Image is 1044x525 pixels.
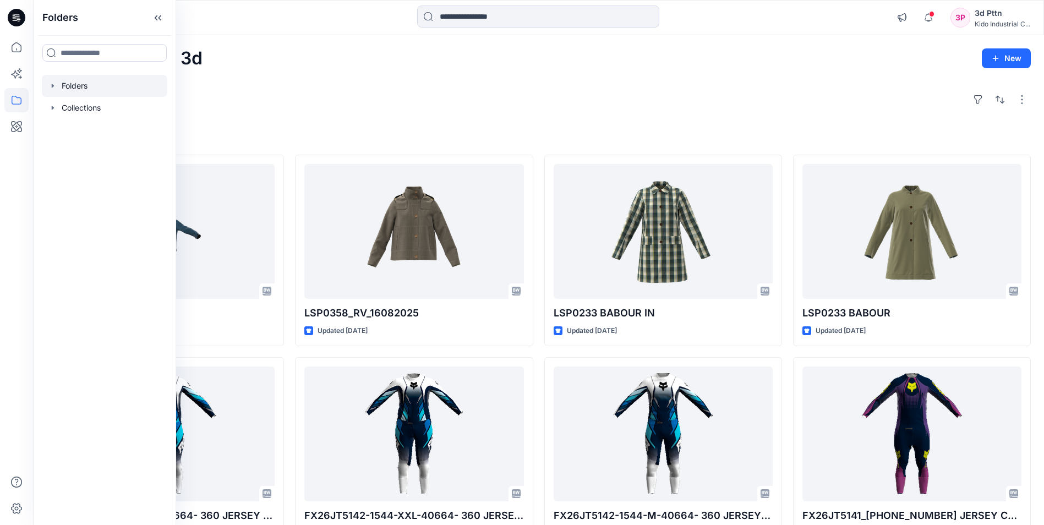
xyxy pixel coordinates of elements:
[554,508,773,523] p: FX26JT5142-1544-M-40664- 360 JERSEY CORE GRAPHIC
[802,305,1021,321] p: LSP0233 BABOUR
[46,130,1031,144] h4: Styles
[802,164,1021,299] a: LSP0233 BABOUR
[802,508,1021,523] p: FX26JT5141_[PHONE_NUMBER] JERSEY COMMERCIAL-GRAPHIC
[802,367,1021,501] a: FX26JT5141_5143-40662-360 JERSEY COMMERCIAL-GRAPHIC
[975,20,1030,28] div: Kido Industrial C...
[304,367,523,501] a: FX26JT5142-1544-XXL-40664- 360 JERSEY CORE GRAPHIC
[554,367,773,501] a: FX26JT5142-1544-M-40664- 360 JERSEY CORE GRAPHIC
[975,7,1030,20] div: 3d Pttn
[318,325,368,337] p: Updated [DATE]
[554,305,773,321] p: LSP0233 BABOUR IN
[950,8,970,28] div: 3P
[304,305,523,321] p: LSP0358_RV_16082025
[567,325,617,337] p: Updated [DATE]
[982,48,1031,68] button: New
[816,325,866,337] p: Updated [DATE]
[304,164,523,299] a: LSP0358_RV_16082025
[304,508,523,523] p: FX26JT5142-1544-XXL-40664- 360 JERSEY CORE GRAPHIC
[554,164,773,299] a: LSP0233 BABOUR IN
